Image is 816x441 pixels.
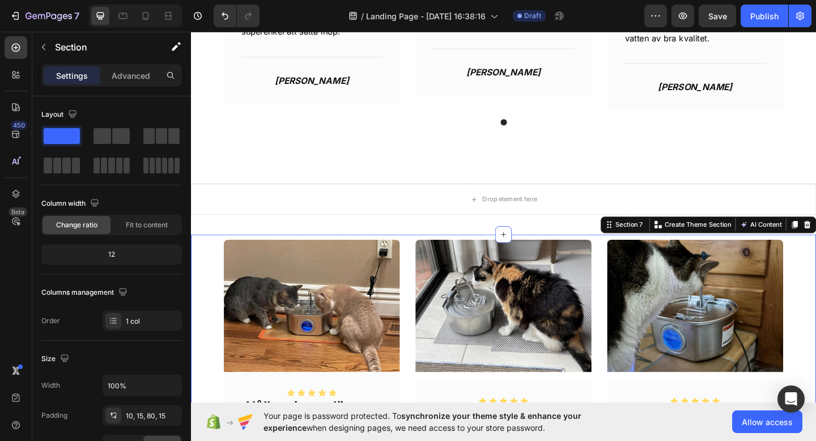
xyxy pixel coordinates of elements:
div: Padding [41,410,67,421]
span: synchronize your theme style & enhance your experience [263,411,581,432]
iframe: Design area [191,30,816,404]
img: gempages_571126119672054656-faedb3c6-2652-45be-846e-c5a78b888791.webp [244,228,436,372]
span: Save [708,11,727,21]
p: Section [55,40,148,54]
div: 12 [44,247,180,262]
span: Change ratio [56,220,97,230]
span: Draft [524,11,541,21]
button: Allow access [732,410,802,433]
div: 1 col [126,316,179,326]
div: Drop element here [317,180,377,189]
div: Layout [41,107,79,122]
div: Columns management [41,285,130,300]
div: Column width [41,196,101,211]
p: 7 [74,9,79,23]
span: Your page is password protected. To when designing pages, we need access to your store password. [263,410,626,434]
div: Beta [8,207,27,217]
div: 450 [11,121,27,130]
input: Auto [103,375,181,396]
button: Publish [741,5,788,27]
span: Allow access [742,416,793,428]
p: Create Theme Section [515,207,588,217]
div: 10, 15, 80, 15 [126,411,179,421]
div: Order [41,316,60,326]
p: Settings [56,70,88,82]
div: Publish [750,10,779,22]
div: Open Intercom Messenger [777,385,805,413]
img: gempages_571126119672054656-2e103be2-cf7f-4a9d-8256-fad3285f8cd8.webp [36,228,227,372]
div: Undo/Redo [214,5,260,27]
button: AI Content [595,205,645,219]
div: Section 7 [460,207,494,217]
img: gempages_571126119672054656-a7940bb9-1f42-4cc8-94e5-687668d716f5.webp [453,228,644,372]
i: [PERSON_NAME] [300,41,380,52]
i: [PERSON_NAME] [508,57,589,68]
div: Size [41,351,71,367]
button: Save [699,5,736,27]
button: 7 [5,5,84,27]
span: / [361,10,364,22]
span: Fit to content [126,220,168,230]
button: Dot [337,97,343,104]
p: Advanced [112,70,150,82]
span: Landing Page - [DATE] 16:38:16 [366,10,486,22]
div: Width [41,380,60,391]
